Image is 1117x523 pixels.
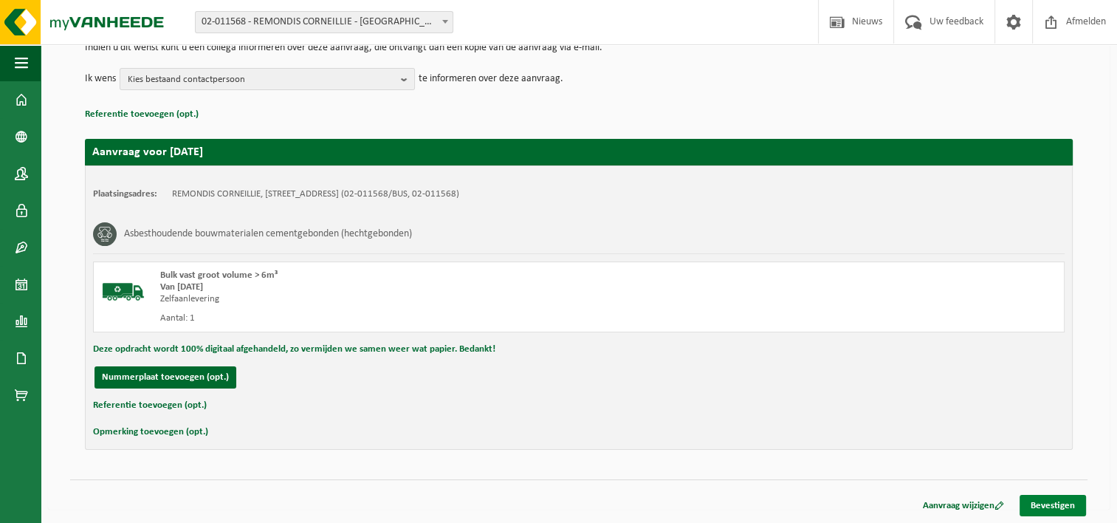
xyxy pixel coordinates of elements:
button: Referentie toevoegen (opt.) [85,105,199,124]
span: Bulk vast groot volume > 6m³ [160,270,278,280]
button: Opmerking toevoegen (opt.) [93,423,208,442]
td: REMONDIS CORNEILLIE, [STREET_ADDRESS] (02-011568/BUS, 02-011568) [172,188,459,200]
p: Indien u dit wenst kunt u een collega informeren over deze aanvraag, die ontvangt dan een kopie v... [85,43,1073,53]
div: Zelfaanlevering [160,293,638,305]
strong: Plaatsingsadres: [93,189,157,199]
button: Deze opdracht wordt 100% digitaal afgehandeld, zo vermijden we samen weer wat papier. Bedankt! [93,340,495,359]
strong: Aanvraag voor [DATE] [92,146,203,158]
p: te informeren over deze aanvraag. [419,68,563,90]
div: Aantal: 1 [160,312,638,324]
span: 02-011568 - REMONDIS CORNEILLIE - BRUGGE [196,12,453,33]
button: Nummerplaat toevoegen (opt.) [94,366,236,389]
a: Aanvraag wijzigen [912,495,1015,516]
strong: Van [DATE] [160,282,203,292]
button: Referentie toevoegen (opt.) [93,396,207,415]
span: Kies bestaand contactpersoon [128,69,395,91]
a: Bevestigen [1020,495,1086,516]
span: 02-011568 - REMONDIS CORNEILLIE - BRUGGE [195,11,453,33]
h3: Asbesthoudende bouwmaterialen cementgebonden (hechtgebonden) [124,222,412,246]
p: Ik wens [85,68,116,90]
img: BL-SO-LV.png [101,270,145,314]
button: Kies bestaand contactpersoon [120,68,415,90]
